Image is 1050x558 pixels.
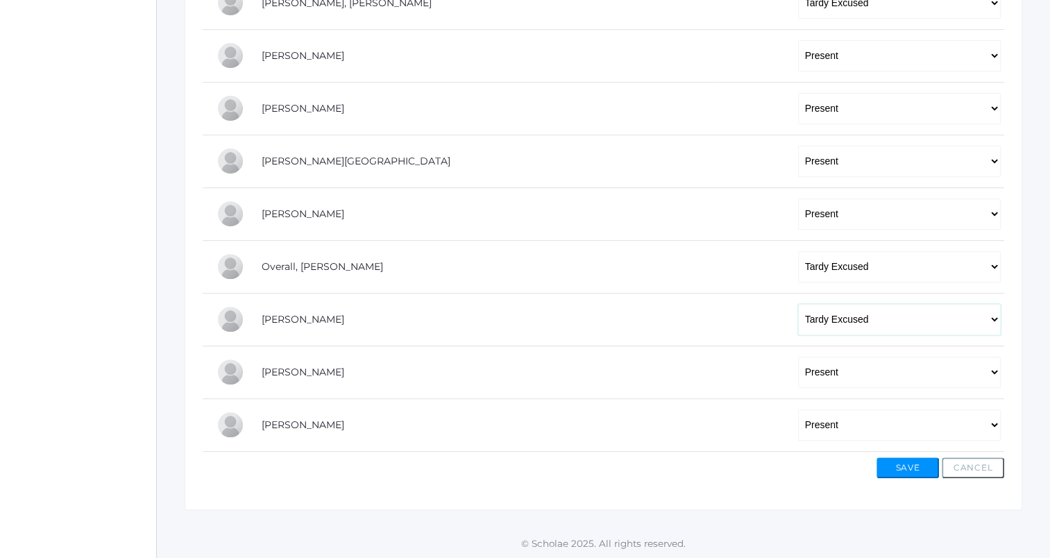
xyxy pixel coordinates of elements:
div: Olivia Puha [217,305,244,333]
a: [PERSON_NAME] [262,102,344,115]
div: Emme Renz [217,358,244,386]
a: [PERSON_NAME] [262,208,344,220]
a: [PERSON_NAME][GEOGRAPHIC_DATA] [262,155,450,167]
div: Rachel Hayton [217,94,244,122]
a: [PERSON_NAME] [262,418,344,431]
a: [PERSON_NAME] [262,49,344,62]
p: © Scholae 2025. All rights reserved. [157,536,1050,550]
a: [PERSON_NAME] [262,366,344,378]
div: Leah Vichinsky [217,411,244,439]
div: Chris Overall [217,253,244,280]
button: Cancel [942,457,1004,478]
button: Save [877,457,939,478]
a: Overall, [PERSON_NAME] [262,260,383,273]
div: LaRae Erner [217,42,244,69]
a: [PERSON_NAME] [262,313,344,325]
div: Marissa Myers [217,200,244,228]
div: Austin Hill [217,147,244,175]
